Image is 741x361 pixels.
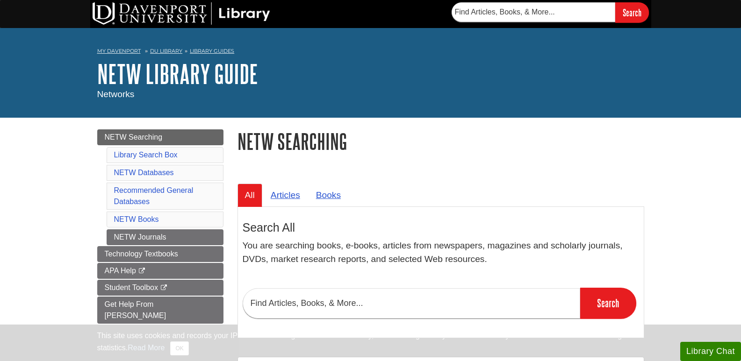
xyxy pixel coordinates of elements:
a: APA Help [97,263,223,279]
img: DU Library [93,2,270,25]
a: NETW Books [114,215,159,223]
span: Student Toolbox [105,283,158,291]
a: NETW Library Guide [97,59,258,88]
span: NETW Searching [105,133,163,141]
input: Search [580,288,636,319]
span: Technology Textbooks [105,250,178,258]
input: Search [615,2,649,22]
span: Get Help From [PERSON_NAME] [105,300,166,319]
a: NETW Databases [114,169,174,177]
button: Close [170,341,188,355]
a: Library Search Box [114,151,178,159]
a: My Davenport [97,47,141,55]
a: Recommended General Databases [114,186,194,205]
nav: breadcrumb [97,45,644,60]
h1: NETW Searching [237,129,644,153]
a: Read More [128,344,165,352]
p: You are searching books, e-books, articles from newspapers, magazines and scholarly journals, DVD... [243,239,639,266]
a: All [237,184,262,206]
i: This link opens in a new window [160,285,168,291]
a: Books [309,184,348,206]
span: APA Help [105,267,136,275]
a: NETW Journals [107,229,223,245]
a: Articles [263,184,308,206]
a: DU Library [150,48,182,54]
input: Find Articles, Books, & More... [243,288,580,319]
h3: Search All [243,221,639,234]
i: This link opens in a new window [138,268,146,274]
a: Library Guides [190,48,234,54]
form: Searches DU Library's articles, books, and more [452,2,649,22]
div: Guide Page Menu [97,129,223,324]
span: Networks [97,89,135,99]
button: Library Chat [680,342,741,361]
a: Get Help From [PERSON_NAME] [97,297,223,324]
a: Student Toolbox [97,280,223,296]
input: Find Articles, Books, & More... [452,2,615,22]
a: NETW Searching [97,129,223,145]
a: Technology Textbooks [97,246,223,262]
